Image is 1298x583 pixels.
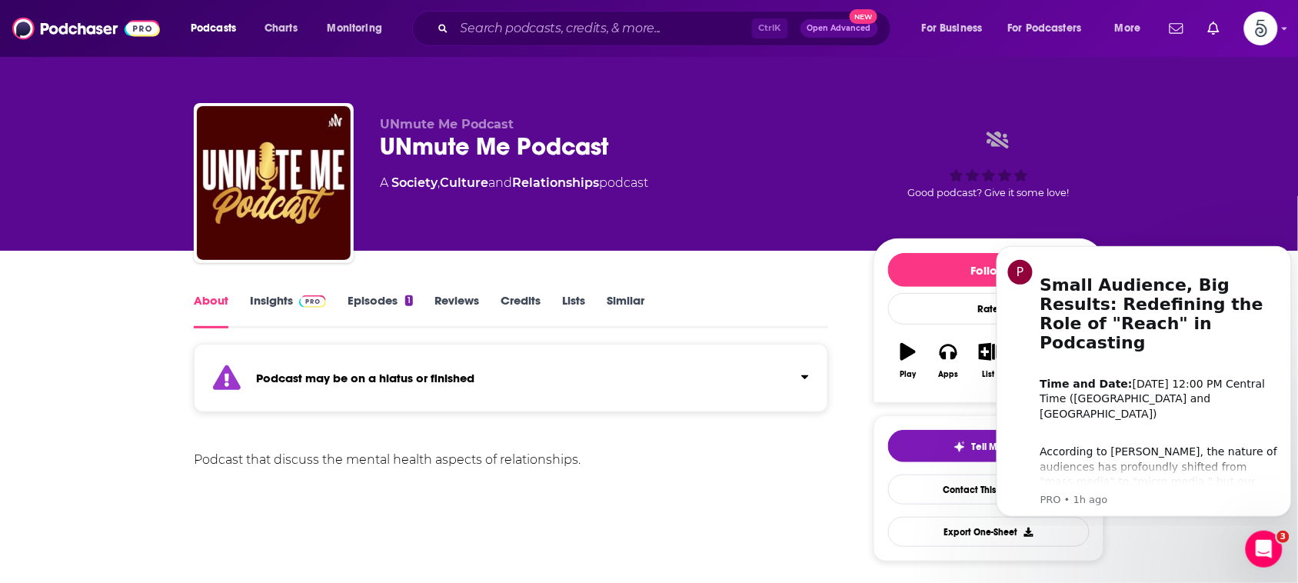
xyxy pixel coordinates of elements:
[501,293,541,328] a: Credits
[1246,531,1283,568] iframe: Intercom live chat
[983,370,995,379] div: List
[405,295,413,306] div: 1
[1244,12,1278,45] span: Logged in as Spiral5-G2
[180,16,256,41] button: open menu
[874,117,1104,212] div: Good podcast? Give it some love!
[1115,18,1141,39] span: More
[607,293,644,328] a: Similar
[194,449,828,471] div: Podcast that discuss the mental health aspects of relationships.
[888,475,1090,505] a: Contact This Podcast
[194,353,828,412] section: Click to expand status details
[752,18,788,38] span: Ctrl K
[1244,12,1278,45] button: Show profile menu
[990,232,1298,526] iframe: Intercom notifications message
[1163,15,1190,42] a: Show notifications dropdown
[1202,15,1226,42] a: Show notifications dropdown
[888,333,928,388] button: Play
[194,293,228,328] a: About
[1277,531,1290,543] span: 3
[954,441,966,453] img: tell me why sparkle
[850,9,877,24] span: New
[900,370,917,379] div: Play
[299,295,326,308] img: Podchaser Pro
[438,175,440,190] span: ,
[317,16,402,41] button: open menu
[972,441,1025,453] span: Tell Me Why
[911,16,1002,41] button: open menu
[256,371,474,385] strong: Podcast may be on a hiatus or finished
[197,106,351,260] img: UNmute Me Podcast
[922,18,983,39] span: For Business
[800,19,878,38] button: Open AdvancedNew
[908,187,1070,198] span: Good podcast? Give it some love!
[969,333,1009,388] button: List
[434,293,479,328] a: Reviews
[807,25,871,32] span: Open Advanced
[928,333,968,388] button: Apps
[512,175,599,190] a: Relationships
[427,11,906,46] div: Search podcasts, credits, & more...
[1104,16,1160,41] button: open menu
[888,293,1090,325] div: Rate
[328,18,382,39] span: Monitoring
[391,175,438,190] a: Society
[440,175,488,190] a: Culture
[250,293,326,328] a: InsightsPodchaser Pro
[12,14,160,43] img: Podchaser - Follow, Share and Rate Podcasts
[265,18,298,39] span: Charts
[255,16,307,41] a: Charts
[380,117,514,132] span: UNmute Me Podcast
[888,430,1090,462] button: tell me why sparkleTell Me Why
[888,517,1090,547] button: Export One-Sheet
[562,293,585,328] a: Lists
[348,293,413,328] a: Episodes1
[888,253,1090,287] button: Follow
[380,174,648,192] div: A podcast
[1008,18,1082,39] span: For Podcasters
[488,175,512,190] span: and
[1244,12,1278,45] img: User Profile
[998,16,1104,41] button: open menu
[939,370,959,379] div: Apps
[454,16,752,41] input: Search podcasts, credits, & more...
[191,18,236,39] span: Podcasts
